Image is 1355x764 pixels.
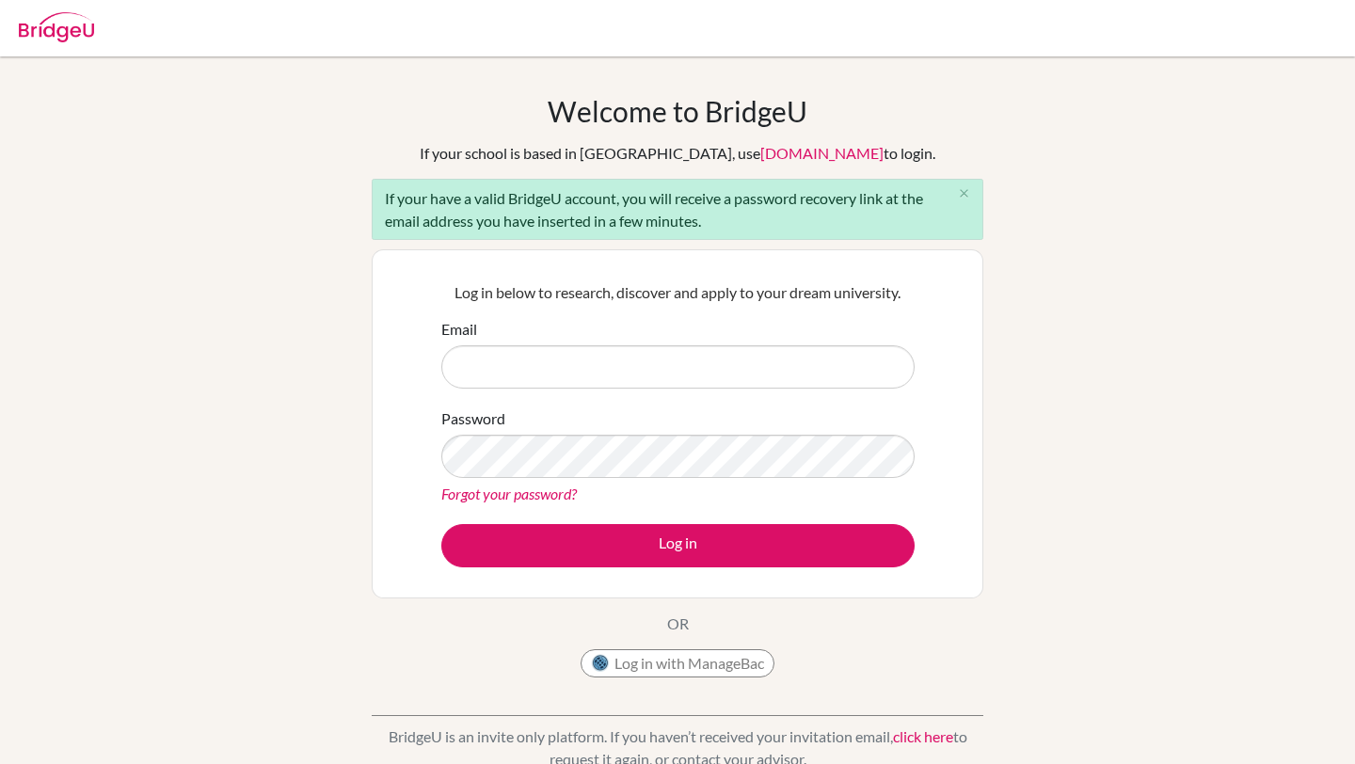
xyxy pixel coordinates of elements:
div: If your school is based in [GEOGRAPHIC_DATA], use to login. [420,142,935,165]
label: Email [441,318,477,341]
button: Log in [441,524,915,567]
button: Log in with ManageBac [581,649,774,677]
p: OR [667,613,689,635]
p: Log in below to research, discover and apply to your dream university. [441,281,915,304]
label: Password [441,407,505,430]
a: Forgot your password? [441,485,577,502]
button: Close [945,180,982,208]
img: Bridge-U [19,12,94,42]
i: close [957,186,971,200]
a: [DOMAIN_NAME] [760,144,884,162]
h1: Welcome to BridgeU [548,94,807,128]
a: click here [893,727,953,745]
div: If your have a valid BridgeU account, you will receive a password recovery link at the email addr... [372,179,983,240]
